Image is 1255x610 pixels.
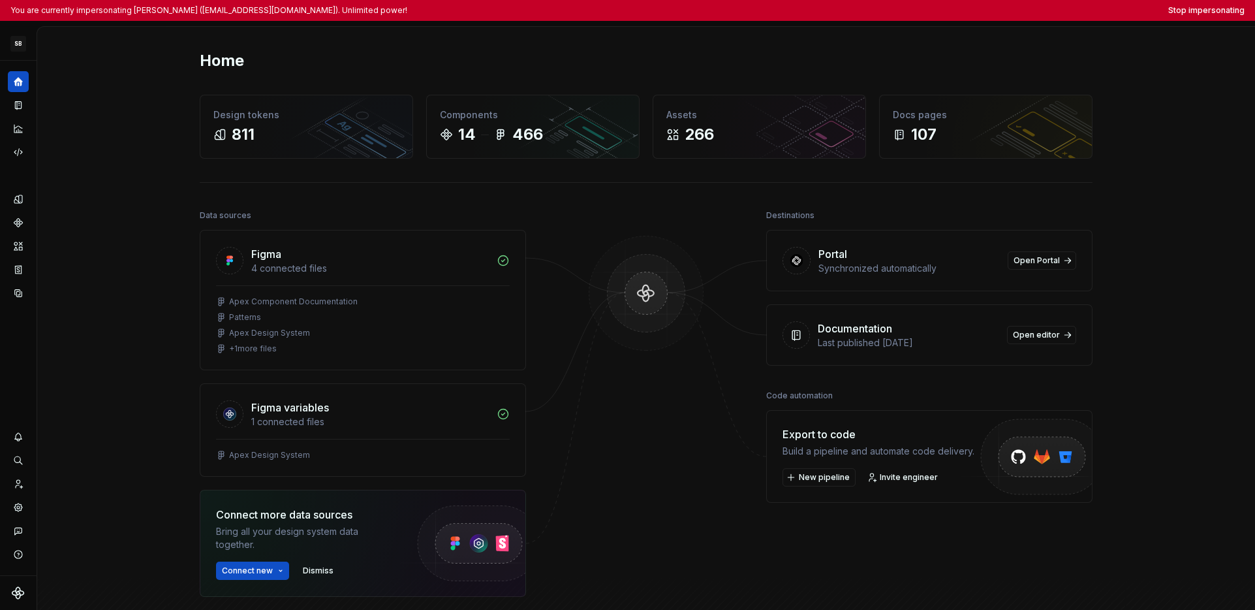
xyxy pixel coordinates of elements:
div: 4 connected files [251,262,489,275]
a: Data sources [8,283,29,304]
a: Assets [8,236,29,257]
a: Figma4 connected filesApex Component DocumentationPatternsApex Design System+1more files [200,230,526,370]
div: Components [440,108,626,121]
a: Docs pages107 [879,95,1092,159]
span: Invite engineer [880,472,938,483]
button: Stop impersonating [1168,5,1245,16]
div: 466 [512,124,543,145]
a: Home [8,71,29,92]
a: Open Portal [1008,251,1076,270]
a: Open editor [1007,326,1076,344]
span: Connect new [222,566,273,576]
a: Storybook stories [8,259,29,280]
button: Notifications [8,426,29,447]
div: Bring all your design system data together. [216,525,392,551]
button: Dismiss [297,562,339,580]
div: Connect more data sources [216,507,392,522]
div: Code automation [766,387,833,405]
div: Synchronized automatically [818,262,1000,275]
div: Docs pages [893,108,1079,121]
button: Search ⌘K [8,450,29,471]
a: Invite engineer [863,468,944,487]
a: Figma variables1 connected filesApex Design System [200,383,526,477]
div: 14 [458,124,476,145]
span: New pipeline [799,472,850,483]
div: Documentation [818,321,892,336]
div: 811 [232,124,255,145]
button: Contact support [8,521,29,541]
p: You are currently impersonating [PERSON_NAME] ([EMAIL_ADDRESS][DOMAIN_NAME]). Unlimited power! [10,5,407,16]
div: + 1 more files [229,344,277,354]
div: Build a pipeline and automate code delivery. [782,445,974,458]
span: Open editor [1013,330,1060,340]
div: Patterns [229,312,261,323]
div: 1 connected files [251,415,489,428]
a: Invite team [8,474,29,494]
div: Portal [818,246,847,262]
a: Design tokens811 [200,95,413,159]
button: New pipeline [782,468,856,487]
a: Settings [8,497,29,518]
svg: Supernova Logo [12,586,25,600]
div: Last published [DATE] [818,336,999,349]
div: Export to code [782,426,974,442]
a: Components [8,212,29,233]
div: Figma variables [251,400,329,415]
div: Design tokens [213,108,399,121]
a: Assets266 [653,95,866,159]
a: Code automation [8,142,29,163]
h2: Home [200,50,244,71]
span: Open Portal [1014,255,1060,266]
button: Connect new [216,562,289,580]
a: Analytics [8,118,29,139]
a: Design tokens [8,189,29,210]
div: Destinations [766,206,814,225]
a: Documentation [8,95,29,116]
div: 107 [911,124,937,145]
span: Dismiss [303,566,333,576]
a: Components14466 [426,95,640,159]
div: Apex Design System [229,328,310,338]
div: 266 [685,124,714,145]
div: Assets [666,108,852,121]
div: Data sources [200,206,251,225]
div: Figma [251,246,281,262]
div: SB [10,36,26,52]
div: Apex Design System [229,450,310,460]
button: SB [3,29,34,57]
div: Apex Component Documentation [229,297,358,307]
